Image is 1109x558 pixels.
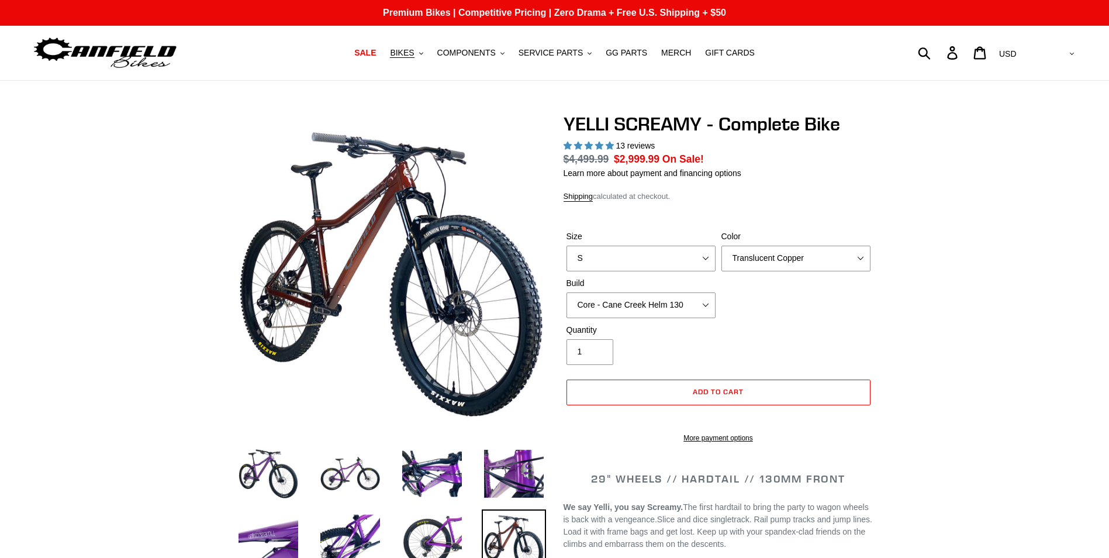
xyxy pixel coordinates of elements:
span: GG PARTS [606,48,647,58]
p: Slice and dice singletrack. Rail pump tracks and jump lines. Load it with frame bags and get lost... [564,501,873,550]
span: GIFT CARDS [705,48,755,58]
button: SERVICE PARTS [513,45,597,61]
img: Load image into Gallery viewer, YELLI SCREAMY - Complete Bike [482,442,546,506]
span: COMPONENTS [437,48,496,58]
button: Add to cart [566,380,870,405]
label: Build [566,277,716,290]
a: GIFT CARDS [699,45,761,61]
span: MERCH [661,48,691,58]
span: $2,999.99 [614,153,659,165]
s: $4,499.99 [564,153,609,165]
img: Load image into Gallery viewer, YELLI SCREAMY - Complete Bike [236,442,300,506]
button: BIKES [384,45,429,61]
a: Learn more about payment and financing options [564,168,741,178]
a: MERCH [655,45,697,61]
img: Canfield Bikes [32,35,178,71]
label: Color [721,230,870,243]
span: 29" WHEELS // HARDTAIL // 130MM FRONT [591,472,845,485]
input: Search [924,40,954,66]
span: Add to cart [693,387,744,396]
span: BIKES [390,48,414,58]
div: calculated at checkout. [564,191,873,202]
span: The first hardtail to bring the party to wagon wheels is back with a vengeance. [564,502,869,524]
span: SERVICE PARTS [519,48,583,58]
a: More payment options [566,433,870,443]
a: GG PARTS [600,45,653,61]
a: SALE [348,45,382,61]
h1: YELLI SCREAMY - Complete Bike [564,113,873,135]
span: On Sale! [662,151,704,167]
span: 13 reviews [616,141,655,150]
span: SALE [354,48,376,58]
img: Load image into Gallery viewer, YELLI SCREAMY - Complete Bike [318,442,382,506]
b: We say Yelli, you say Screamy. [564,502,683,512]
label: Quantity [566,324,716,336]
span: 5.00 stars [564,141,616,150]
a: Shipping [564,192,593,202]
button: COMPONENTS [431,45,510,61]
img: Load image into Gallery viewer, YELLI SCREAMY - Complete Bike [400,442,464,506]
label: Size [566,230,716,243]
